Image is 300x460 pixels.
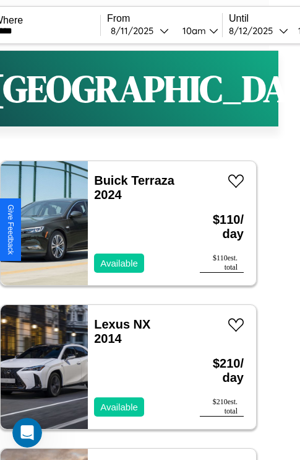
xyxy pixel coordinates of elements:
[200,254,244,273] div: $ 110 est. total
[173,24,222,37] button: 10am
[94,317,150,345] a: Lexus NX 2014
[111,25,160,37] div: 8 / 11 / 2025
[12,418,42,448] iframe: Intercom live chat
[94,174,174,201] a: Buick Terraza 2024
[107,13,222,24] label: From
[6,205,15,255] div: Give Feedback
[200,200,244,254] h3: $ 110 / day
[107,24,173,37] button: 8/11/2025
[100,255,138,272] p: Available
[229,25,279,37] div: 8 / 12 / 2025
[200,397,244,417] div: $ 210 est. total
[100,399,138,415] p: Available
[200,344,244,397] h3: $ 210 / day
[176,25,209,37] div: 10am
